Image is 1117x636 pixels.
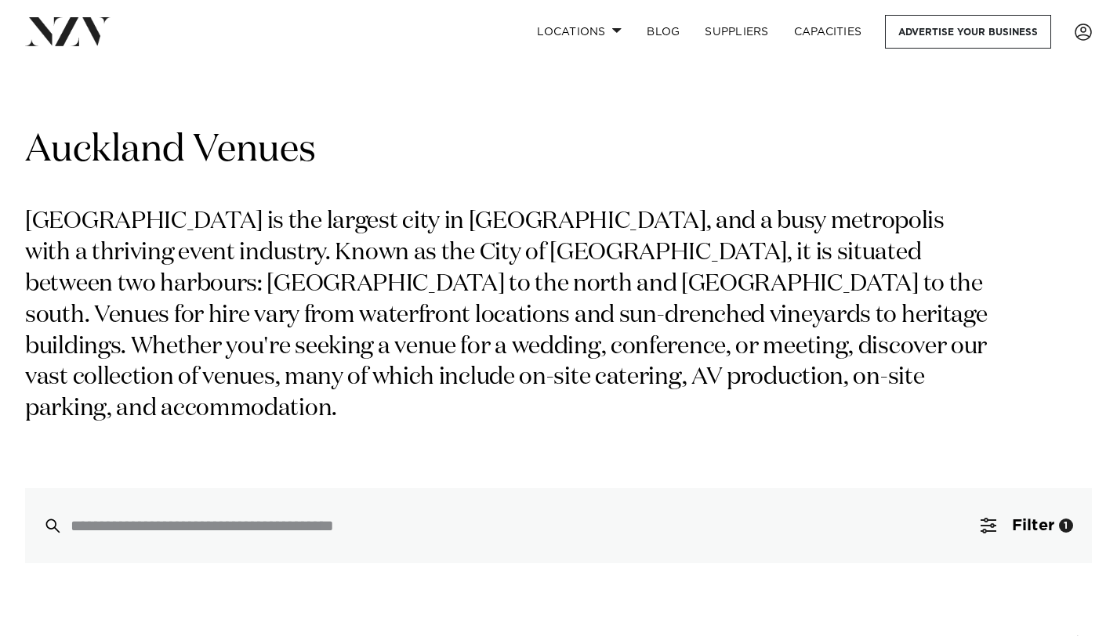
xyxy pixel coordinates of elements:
a: Locations [524,15,634,49]
a: Advertise your business [885,15,1051,49]
div: 1 [1059,519,1073,533]
p: [GEOGRAPHIC_DATA] is the largest city in [GEOGRAPHIC_DATA], and a busy metropolis with a thriving... [25,207,994,425]
img: nzv-logo.png [25,17,111,45]
a: BLOG [634,15,692,49]
h1: Auckland Venues [25,126,1092,175]
span: Filter [1012,518,1054,533]
a: SUPPLIERS [692,15,781,49]
button: Filter1 [962,488,1092,563]
a: Capacities [782,15,875,49]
